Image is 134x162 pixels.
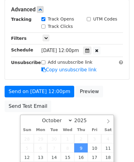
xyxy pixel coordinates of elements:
span: October 8, 2025 [61,143,74,153]
a: Preview [76,86,103,97]
span: October 11, 2025 [101,143,115,153]
span: Thu [74,128,88,132]
span: October 12, 2025 [21,153,34,162]
span: Sun [21,128,34,132]
span: October 5, 2025 [21,143,34,153]
iframe: Chat Widget [103,133,134,162]
span: October 18, 2025 [101,153,115,162]
span: Sat [101,128,115,132]
span: October 6, 2025 [34,143,47,153]
a: Send on [DATE] 12:00pm [5,86,74,97]
span: October 16, 2025 [74,153,88,162]
span: [DATE] 12:00pm [41,48,79,53]
strong: Filters [11,36,27,41]
label: Track Opens [48,16,74,22]
strong: Schedule [11,47,33,52]
span: October 2, 2025 [74,134,88,143]
span: September 30, 2025 [47,134,61,143]
label: Add unsubscribe link [48,59,93,66]
span: Wed [61,128,74,132]
span: October 9, 2025 [74,143,88,153]
span: October 1, 2025 [61,134,74,143]
span: October 14, 2025 [47,153,61,162]
label: UTM Codes [93,16,117,22]
span: October 10, 2025 [88,143,101,153]
span: September 28, 2025 [21,134,34,143]
strong: Unsubscribe [11,60,41,65]
span: Tue [47,128,61,132]
span: October 13, 2025 [34,153,47,162]
label: Track Clicks [48,23,73,30]
span: Fri [88,128,101,132]
h5: Advanced [11,6,123,13]
span: October 7, 2025 [47,143,61,153]
a: Send Test Email [5,100,51,112]
span: October 17, 2025 [88,153,101,162]
span: October 15, 2025 [61,153,74,162]
span: Mon [34,128,47,132]
span: September 29, 2025 [34,134,47,143]
a: Copy unsubscribe link [41,67,97,73]
span: October 4, 2025 [101,134,115,143]
span: October 3, 2025 [88,134,101,143]
strong: Tracking [11,17,32,22]
input: Year [73,118,95,123]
